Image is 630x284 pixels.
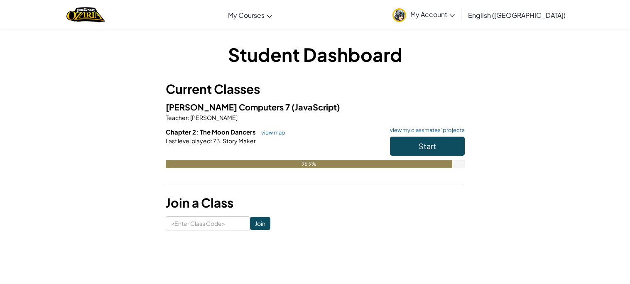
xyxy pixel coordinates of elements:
a: view my classmates' projects [386,127,465,133]
a: My Account [388,2,459,28]
span: Story Maker [222,137,256,144]
input: Join [250,217,270,230]
button: Start [390,137,465,156]
span: My Courses [228,11,265,20]
h1: Student Dashboard [166,42,465,67]
h3: Join a Class [166,193,465,212]
span: Last level played [166,137,211,144]
span: (JavaScript) [292,102,340,112]
span: English ([GEOGRAPHIC_DATA]) [468,11,566,20]
a: Ozaria by CodeCombat logo [66,6,105,23]
h3: Current Classes [166,80,465,98]
span: Start [419,141,436,151]
span: [PERSON_NAME] Computers 7 [166,102,292,112]
span: My Account [410,10,455,19]
img: avatar [392,8,406,22]
span: Chapter 2: The Moon Dancers [166,128,257,136]
input: <Enter Class Code> [166,216,250,230]
span: 73. [212,137,222,144]
a: view map [257,129,285,136]
a: My Courses [224,4,276,26]
img: Home [66,6,105,23]
a: English ([GEOGRAPHIC_DATA]) [464,4,570,26]
span: : [211,137,212,144]
span: : [188,114,189,121]
div: 95.9% [166,160,452,168]
span: Teacher [166,114,188,121]
span: [PERSON_NAME] [189,114,238,121]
